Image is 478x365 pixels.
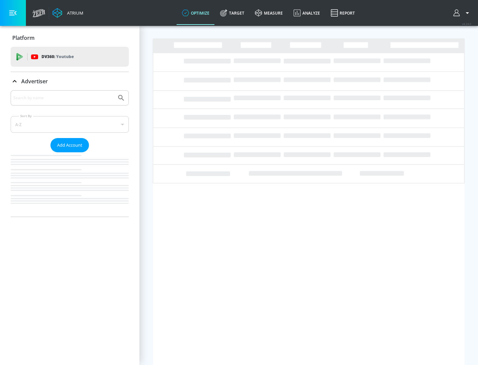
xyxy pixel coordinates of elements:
div: Advertiser [11,72,129,91]
a: Atrium [52,8,83,18]
a: Analyze [288,1,325,25]
p: Advertiser [21,78,48,85]
input: Search by name [13,94,114,102]
div: Atrium [64,10,83,16]
span: Add Account [57,141,82,149]
a: measure [250,1,288,25]
a: optimize [177,1,215,25]
p: Platform [12,34,35,41]
button: Add Account [50,138,89,152]
div: Platform [11,29,129,47]
a: Report [325,1,360,25]
a: Target [215,1,250,25]
div: A-Z [11,116,129,133]
p: Youtube [56,53,74,60]
span: v 4.24.0 [462,22,471,26]
p: DV360: [41,53,74,60]
div: DV360: Youtube [11,47,129,67]
div: Advertiser [11,90,129,217]
nav: list of Advertiser [11,152,129,217]
label: Sort By [19,114,33,118]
